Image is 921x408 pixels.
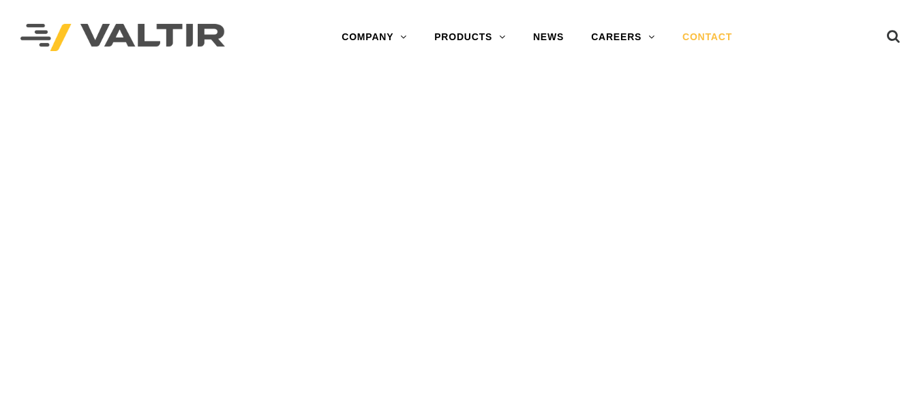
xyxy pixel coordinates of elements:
[421,24,519,51] a: PRODUCTS
[328,24,421,51] a: COMPANY
[577,24,669,51] a: CAREERS
[669,24,746,51] a: CONTACT
[519,24,577,51] a: NEWS
[20,24,225,52] img: Valtir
